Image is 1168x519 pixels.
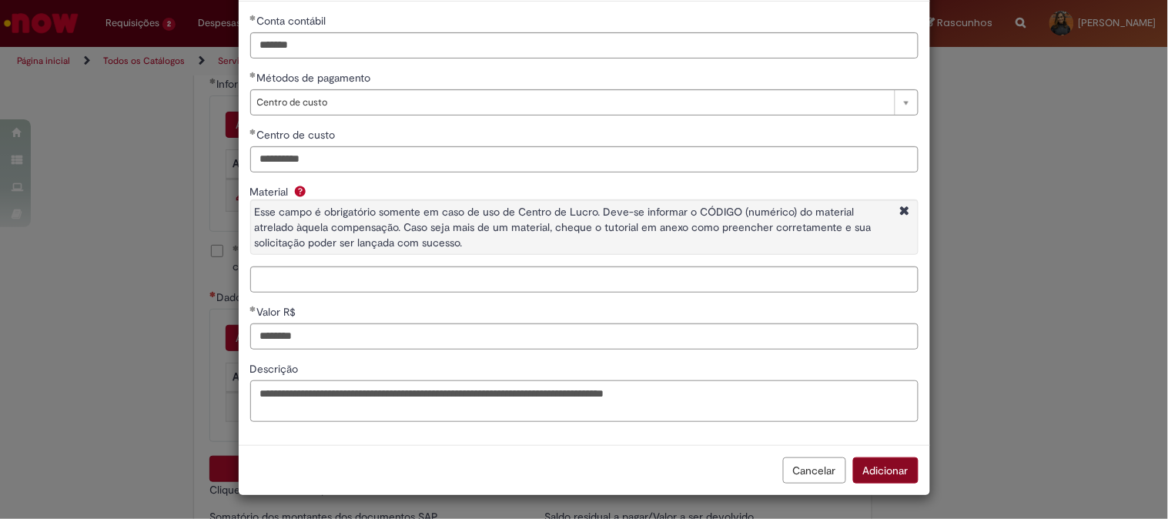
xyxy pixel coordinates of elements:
[250,72,257,78] span: Obrigatório Preenchido
[853,457,919,484] button: Adicionar
[257,71,374,85] span: Métodos de pagamento
[250,129,257,135] span: Obrigatório Preenchido
[250,306,257,312] span: Obrigatório Preenchido
[257,305,300,319] span: Valor R$
[250,146,919,172] input: Centro de custo
[250,15,257,21] span: Obrigatório Preenchido
[250,380,919,422] textarea: Descrição
[257,90,887,115] span: Centro de custo
[250,266,919,293] input: Material
[250,323,919,350] input: Valor R$
[783,457,846,484] button: Cancelar
[250,362,302,376] span: Descrição
[250,32,919,59] input: Conta contábil
[896,204,914,220] i: Fechar More information Por question_material
[250,185,292,199] span: Material
[257,128,339,142] span: Centro de custo
[255,205,872,249] span: Esse campo é obrigatório somente em caso de uso de Centro de Lucro. Deve-se informar o CÓDIGO (nu...
[291,185,310,197] span: Ajuda para Material
[257,14,330,28] span: Conta contábil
